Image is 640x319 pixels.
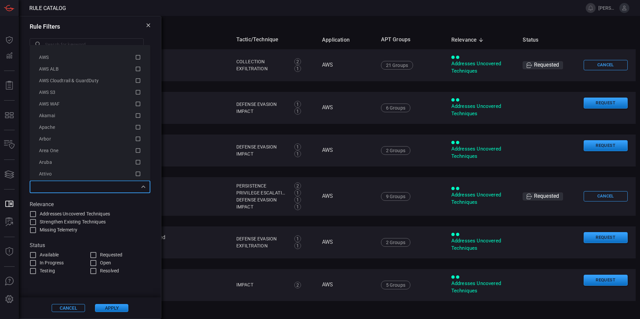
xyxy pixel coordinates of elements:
div: Impact [236,108,287,115]
div: Exfiltration [236,242,287,249]
span: Relevance [451,36,486,44]
span: Akamai [39,113,55,118]
button: Threat Intelligence [1,244,17,260]
span: Strengthen Existing Techniques [40,218,106,225]
span: [PERSON_NAME].[PERSON_NAME] [598,5,617,11]
div: 2 [294,182,301,189]
div: Requested [523,192,563,200]
div: 1 [294,65,301,72]
li: Akamai [34,110,146,122]
button: Cards [1,166,17,182]
div: Requested [523,61,563,69]
td: AWS [317,226,376,258]
div: Defense Evasion [236,101,287,108]
div: 2 [294,282,301,288]
button: Cancel [584,191,628,201]
div: 2 Groups [381,238,410,247]
li: AWS Cloudtrail & GuardDuty [34,75,146,87]
div: 2 [294,58,301,65]
div: Addresses Uncovered Techniques [451,60,512,75]
li: Arbor [34,133,146,145]
div: 6 Groups [381,104,410,112]
li: AWS [34,52,146,63]
button: Detections [1,48,17,64]
span: AWS WAF [39,101,60,107]
td: AWS [317,177,376,216]
span: Status [523,36,547,44]
div: Defense Evasion [236,235,287,242]
button: Cancel [52,304,85,312]
div: Addresses Uncovered Techniques [451,237,512,252]
button: Rule Catalog [1,196,17,212]
div: 1 [294,235,301,242]
button: MITRE - Detection Posture [1,107,17,123]
span: Open [100,259,111,266]
th: APT Groups [376,30,446,49]
input: Search for keyword [45,38,144,51]
th: Tactic/Technique [231,30,317,49]
li: Area One [34,145,146,157]
td: AWS [317,49,376,81]
span: Resolved [100,267,119,274]
button: ALERT ANALYSIS [1,214,17,230]
div: Impact [236,281,287,288]
span: In Progress [40,259,64,266]
h3: Rule Filters [30,23,60,30]
span: AWS S3 [39,90,55,95]
div: 1 [294,101,301,108]
span: Testing [40,267,55,274]
td: AWS [317,135,376,166]
button: Request [584,232,628,243]
span: Rule Catalog [29,5,66,11]
li: Apache [34,122,146,133]
div: 5 Groups [381,281,410,289]
div: 1 [294,144,301,150]
li: Attivo [34,168,146,180]
label: Status [30,242,150,248]
div: Defense Evasion [236,144,287,151]
span: Arbor [39,136,51,142]
li: AWS ALB [34,63,146,75]
button: Apply [95,304,128,312]
div: 1 [294,196,301,203]
span: Requested [100,251,122,258]
button: Cancel [584,60,628,70]
div: Addresses Uncovered Techniques [451,191,512,206]
button: Request [584,275,628,286]
span: Area One [39,148,58,153]
div: Addresses Uncovered Techniques [451,103,512,117]
button: Ask Us A Question [1,273,17,289]
div: 1 [294,108,301,115]
span: Addresses Uncovered Techniques [40,210,110,217]
div: 1 [294,203,301,210]
li: AWS S3 [34,87,146,98]
span: Attivo [39,171,52,176]
div: 2 Groups [381,146,410,155]
button: Preferences [1,291,17,307]
span: AWS [39,55,49,60]
span: Apache [39,125,55,130]
div: 1 [294,189,301,196]
button: Reports [1,78,17,94]
td: AWS [317,269,376,301]
button: Request [584,98,628,109]
div: Impact [236,203,287,210]
div: Privilege Escalation [236,189,287,196]
span: Missing Telemetry [40,226,77,233]
span: AWS ALB [39,66,59,72]
button: Dashboard [1,32,17,48]
td: AWS [317,92,376,124]
div: Defense Evasion [236,196,287,203]
label: Relevance [30,201,150,207]
button: Request [584,140,628,151]
div: Collection [236,58,287,65]
span: AWS Cloudtrail & GuardDuty [39,78,99,83]
div: Addresses Uncovered Techniques [451,146,512,160]
div: 9 Groups [381,192,410,201]
div: 1 [294,242,301,249]
button: Inventory [1,137,17,153]
li: Aruba [34,157,146,168]
span: Application [322,36,358,44]
div: Addresses Uncovered Techniques [451,280,512,294]
div: Impact [236,151,287,158]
